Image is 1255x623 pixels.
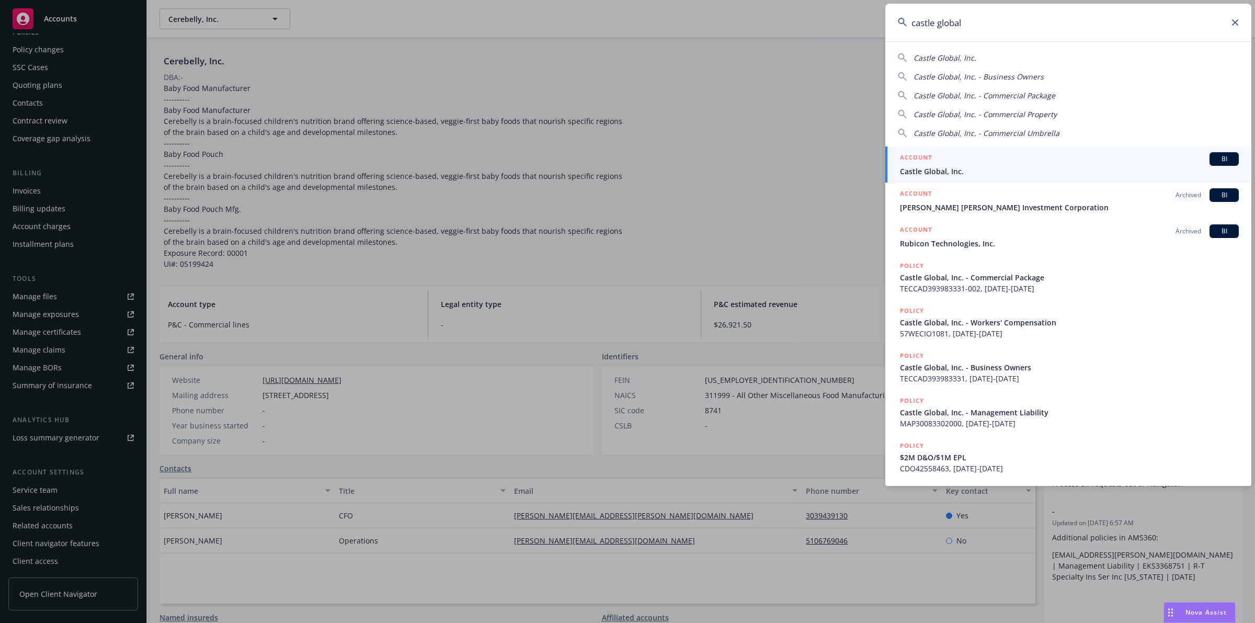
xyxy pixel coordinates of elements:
span: Castle Global, Inc. [900,166,1239,177]
a: ACCOUNTArchivedBI[PERSON_NAME] [PERSON_NAME] Investment Corporation [885,183,1251,219]
span: Rubicon Technologies, Inc. [900,238,1239,249]
a: ACCOUNTArchivedBIRubicon Technologies, Inc. [885,219,1251,255]
span: TECCAD393983331-002, [DATE]-[DATE] [900,283,1239,294]
span: Archived [1176,190,1201,200]
span: Castle Global, Inc. - Workers' Compensation [900,317,1239,328]
a: POLICYCastle Global, Inc. - Management LiabilityMAP30083302000, [DATE]-[DATE] [885,390,1251,435]
h5: ACCOUNT [900,224,932,237]
h5: ACCOUNT [900,188,932,201]
span: BI [1214,226,1235,236]
span: BI [1214,190,1235,200]
a: POLICYCastle Global, Inc. - Workers' Compensation57WECIO1081, [DATE]-[DATE] [885,300,1251,345]
span: Archived [1176,226,1201,236]
h5: POLICY [900,260,924,271]
span: CDO42558463, [DATE]-[DATE] [900,463,1239,474]
span: MAP30083302000, [DATE]-[DATE] [900,418,1239,429]
span: TECCAD393983331, [DATE]-[DATE] [900,373,1239,384]
span: Castle Global, Inc. [914,53,976,63]
span: 57WECIO1081, [DATE]-[DATE] [900,328,1239,339]
span: [PERSON_NAME] [PERSON_NAME] Investment Corporation [900,202,1239,213]
span: $2M D&O/$1M EPL [900,452,1239,463]
h5: ACCOUNT [900,152,932,165]
h5: POLICY [900,350,924,361]
span: Castle Global, Inc. - Business Owners [914,72,1044,82]
a: POLICYCastle Global, Inc. - Commercial PackageTECCAD393983331-002, [DATE]-[DATE] [885,255,1251,300]
a: ACCOUNTBICastle Global, Inc. [885,146,1251,183]
div: Drag to move [1164,603,1177,622]
h5: POLICY [900,440,924,451]
a: POLICYCastle Global, Inc. - Business OwnersTECCAD393983331, [DATE]-[DATE] [885,345,1251,390]
a: POLICY$2M D&O/$1M EPLCDO42558463, [DATE]-[DATE] [885,435,1251,480]
span: Castle Global, Inc. - Commercial Umbrella [914,128,1059,138]
span: Castle Global, Inc. - Business Owners [900,362,1239,373]
h5: POLICY [900,305,924,316]
span: BI [1214,154,1235,164]
span: Castle Global, Inc. - Commercial Package [914,90,1055,100]
button: Nova Assist [1163,602,1236,623]
input: Search... [885,4,1251,41]
span: Nova Assist [1185,608,1227,617]
span: Castle Global, Inc. - Commercial Property [914,109,1057,119]
span: Castle Global, Inc. - Management Liability [900,407,1239,418]
span: Castle Global, Inc. - Commercial Package [900,272,1239,283]
h5: POLICY [900,395,924,406]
